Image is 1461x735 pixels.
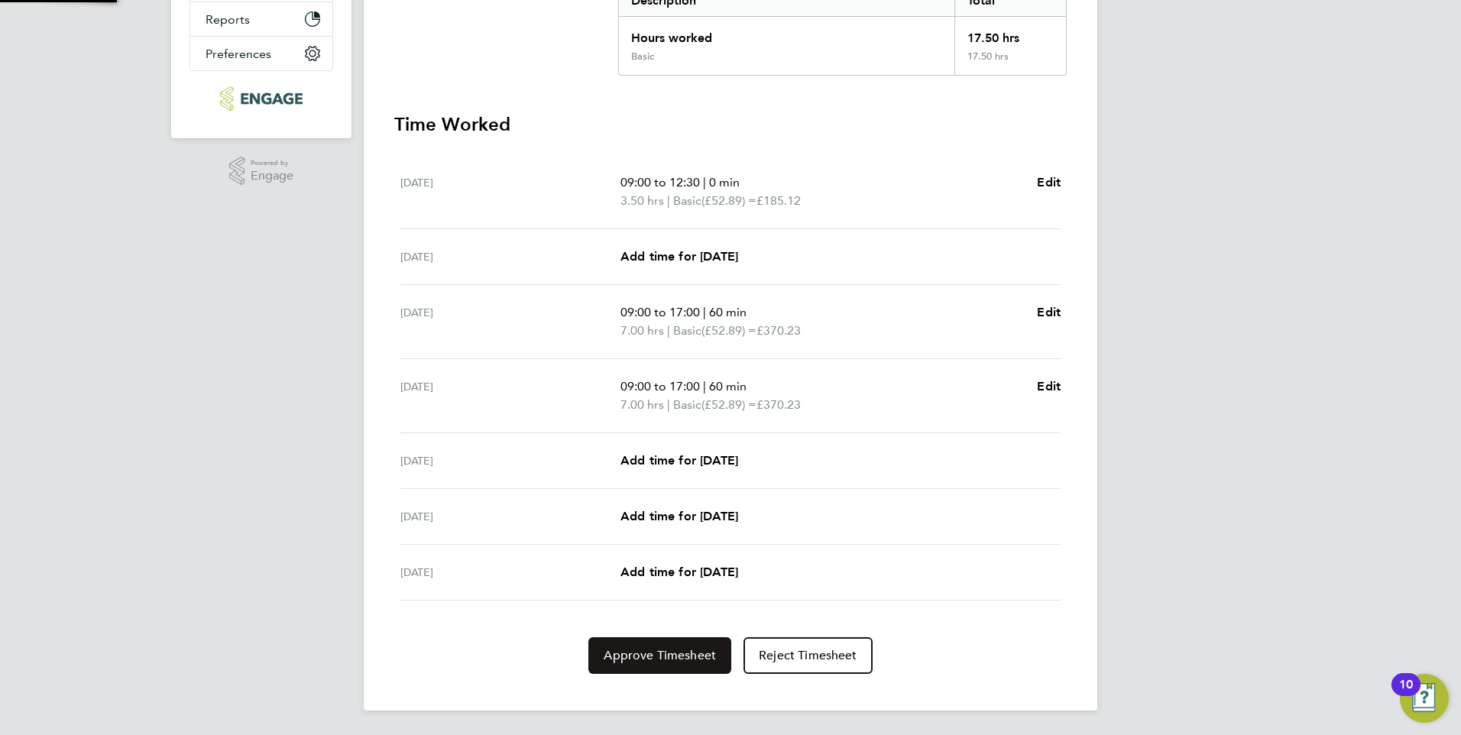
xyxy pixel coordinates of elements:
span: (£52.89) = [701,397,756,412]
span: 09:00 to 17:00 [620,305,700,319]
span: | [703,379,706,393]
span: (£52.89) = [701,323,756,338]
span: 7.00 hrs [620,323,664,338]
a: Go to home page [190,86,333,111]
span: £185.12 [756,193,801,208]
span: | [703,175,706,189]
span: | [667,397,670,412]
span: Engage [251,170,293,183]
a: Add time for [DATE] [620,248,738,266]
button: Approve Timesheet [588,637,731,674]
div: [DATE] [400,303,620,340]
span: Basic [673,396,701,414]
span: 0 min [709,175,740,189]
a: Powered byEngage [229,157,294,186]
span: Basic [673,322,701,340]
a: Add time for [DATE] [620,452,738,470]
span: Edit [1037,379,1061,393]
div: 17.50 hrs [954,17,1066,50]
div: [DATE] [400,507,620,526]
button: Reject Timesheet [743,637,873,674]
div: [DATE] [400,173,620,210]
span: 09:00 to 17:00 [620,379,700,393]
div: Hours worked [619,17,954,50]
span: Add time for [DATE] [620,453,738,468]
button: Preferences [190,37,332,70]
a: Add time for [DATE] [620,507,738,526]
span: 60 min [709,305,747,319]
div: [DATE] [400,248,620,266]
span: Add time for [DATE] [620,249,738,264]
div: 10 [1399,685,1413,704]
span: 3.50 hrs [620,193,664,208]
span: Approve Timesheet [604,648,716,663]
span: | [703,305,706,319]
a: Edit [1037,303,1061,322]
span: Add time for [DATE] [620,565,738,579]
div: 17.50 hrs [954,50,1066,75]
span: Basic [673,192,701,210]
span: £370.23 [756,323,801,338]
div: [DATE] [400,563,620,581]
span: 09:00 to 12:30 [620,175,700,189]
h3: Time Worked [394,112,1067,137]
span: £370.23 [756,397,801,412]
button: Open Resource Center, 10 new notifications [1400,674,1449,723]
span: 60 min [709,379,747,393]
span: Reports [206,12,250,27]
span: Add time for [DATE] [620,509,738,523]
a: Edit [1037,173,1061,192]
button: Reports [190,2,332,36]
span: (£52.89) = [701,193,756,208]
div: [DATE] [400,377,620,414]
img: ncclondon-logo-retina.png [220,86,302,111]
span: | [667,323,670,338]
span: Preferences [206,47,271,61]
div: Basic [631,50,654,63]
a: Add time for [DATE] [620,563,738,581]
span: Powered by [251,157,293,170]
a: Edit [1037,377,1061,396]
span: | [667,193,670,208]
span: Reject Timesheet [759,648,857,663]
span: Edit [1037,305,1061,319]
span: Edit [1037,175,1061,189]
span: 7.00 hrs [620,397,664,412]
div: [DATE] [400,452,620,470]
